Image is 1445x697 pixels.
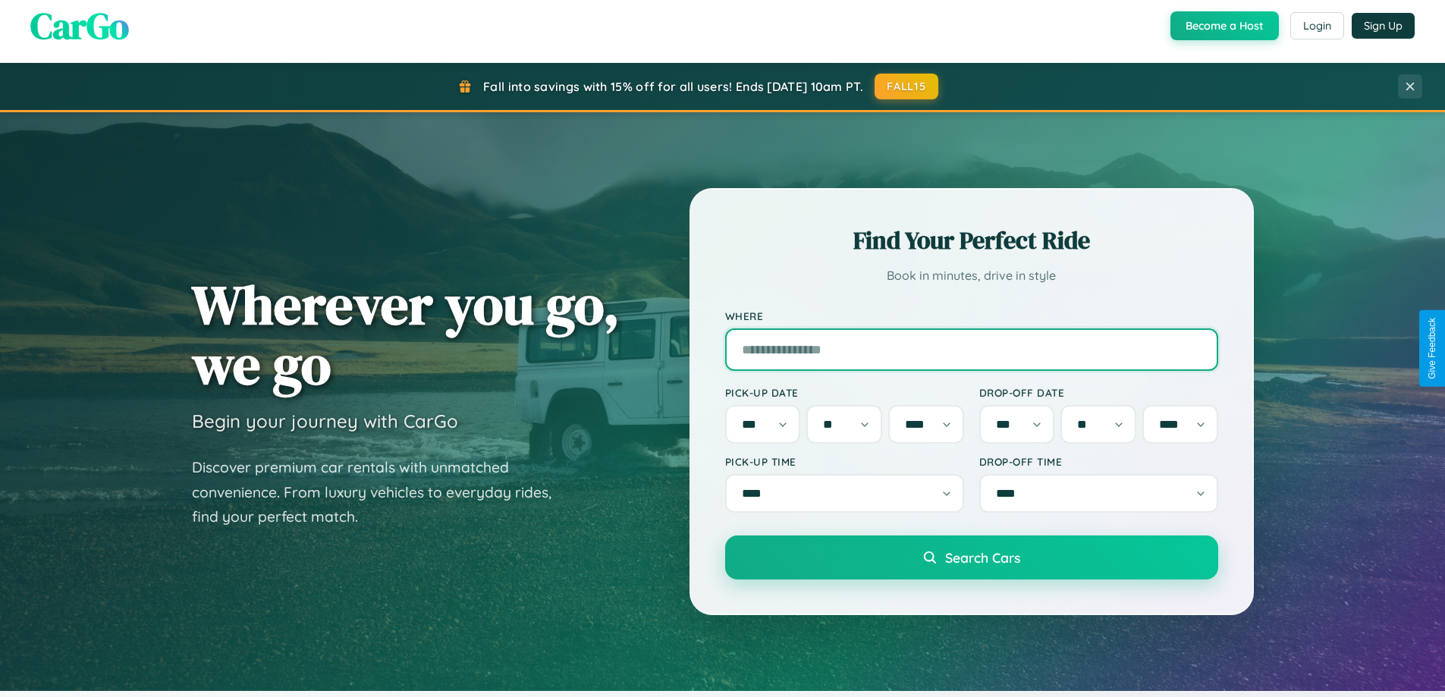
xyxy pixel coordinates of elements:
div: Give Feedback [1427,318,1437,379]
span: CarGo [30,1,129,51]
h3: Begin your journey with CarGo [192,410,458,432]
span: Search Cars [945,549,1020,566]
label: Pick-up Time [725,455,964,468]
button: Login [1290,12,1344,39]
button: Search Cars [725,535,1218,579]
button: FALL15 [875,74,938,99]
h2: Find Your Perfect Ride [725,224,1218,257]
button: Become a Host [1170,11,1279,40]
p: Book in minutes, drive in style [725,265,1218,287]
h1: Wherever you go, we go [192,275,620,394]
button: Sign Up [1352,13,1415,39]
span: Fall into savings with 15% off for all users! Ends [DATE] 10am PT. [483,79,863,94]
p: Discover premium car rentals with unmatched convenience. From luxury vehicles to everyday rides, ... [192,455,571,529]
label: Pick-up Date [725,386,964,399]
label: Drop-off Time [979,455,1218,468]
label: Drop-off Date [979,386,1218,399]
label: Where [725,309,1218,322]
